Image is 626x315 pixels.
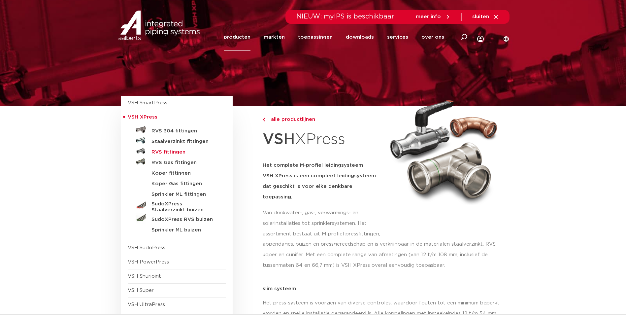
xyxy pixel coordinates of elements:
h5: Het complete M-profiel leidingsysteem VSH XPress is een compleet leidingsysteem dat geschikt is v... [263,160,382,202]
a: SudoXPress RVS buizen [128,213,226,224]
h5: Koper Gas fittingen [151,181,217,187]
a: Koper fittingen [128,167,226,177]
a: meer info [416,14,451,20]
a: Staalverzinkt fittingen [128,135,226,146]
a: VSH Super [128,288,154,293]
h1: XPress [263,127,382,152]
h5: Sprinkler ML fittingen [151,192,217,197]
a: Koper Gas fittingen [128,177,226,188]
span: sluiten [472,14,489,19]
a: Sprinkler ML buizen [128,224,226,234]
strong: VSH [263,132,295,147]
span: meer info [416,14,441,19]
a: toepassingen [298,24,333,51]
p: appendages, buizen en pressgereedschap en is verkrijgbaar in de materialen staalverzinkt, RVS, ko... [263,239,505,271]
h5: Koper fittingen [151,170,217,176]
a: RVS Gas fittingen [128,156,226,167]
span: NIEUW: myIPS is beschikbaar [296,13,394,20]
h5: RVS Gas fittingen [151,160,217,166]
h5: RVS 304 fittingen [151,128,217,134]
a: downloads [346,24,374,51]
a: Sprinkler ML fittingen [128,188,226,198]
div: my IPS [477,22,484,52]
a: VSH Shurjoint [128,274,161,279]
h5: SudoXPress RVS buizen [151,217,217,223]
a: sluiten [472,14,499,20]
h5: SudoXPress Staalverzinkt buizen [151,201,217,213]
a: VSH SudoPress [128,245,165,250]
span: VSH XPress [128,115,157,120]
img: chevron-right.svg [263,118,265,122]
h5: RVS fittingen [151,149,217,155]
p: slim systeem [263,286,505,291]
p: Van drinkwater-, gas-, verwarmings- en solarinstallaties tot sprinklersystemen. Het assortiment b... [263,208,382,239]
a: VSH UltraPress [128,302,165,307]
h5: Staalverzinkt fittingen [151,139,217,145]
a: RVS fittingen [128,146,226,156]
span: alle productlijnen [267,117,315,122]
a: services [387,24,408,51]
a: SudoXPress Staalverzinkt buizen [128,198,226,213]
nav: Menu [224,24,444,51]
a: alle productlijnen [263,116,382,123]
a: markten [264,24,285,51]
a: RVS 304 fittingen [128,124,226,135]
h5: Sprinkler ML buizen [151,227,217,233]
a: VSH SmartPress [128,100,167,105]
a: producten [224,24,250,51]
a: VSH PowerPress [128,260,169,264]
a: over ons [421,24,444,51]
